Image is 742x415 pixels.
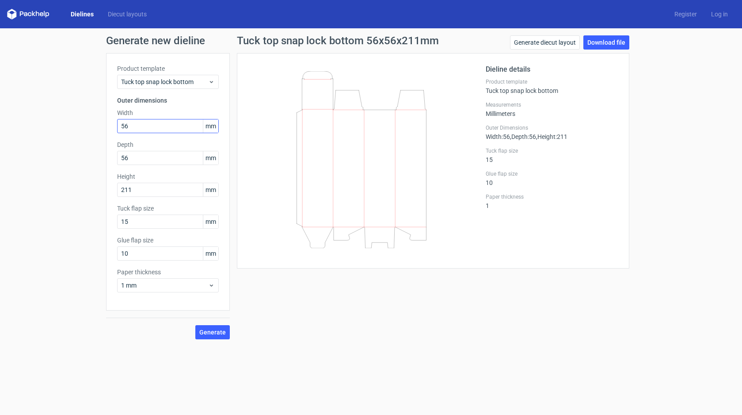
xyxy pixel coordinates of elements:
a: Download file [583,35,629,50]
label: Glue flap size [486,170,618,177]
label: Outer Dimensions [486,124,618,131]
a: Register [667,10,704,19]
div: Tuck top snap lock bottom [486,78,618,94]
span: 1 mm [121,281,208,290]
h2: Dieline details [486,64,618,75]
h1: Generate new dieline [106,35,636,46]
label: Glue flap size [117,236,219,245]
span: mm [203,215,218,228]
span: mm [203,119,218,133]
label: Paper thickness [486,193,618,200]
label: Measurements [486,101,618,108]
a: Diecut layouts [101,10,154,19]
h1: Tuck top snap lock bottom 56x56x211mm [237,35,439,46]
label: Product template [117,64,219,73]
h3: Outer dimensions [117,96,219,105]
a: Dielines [64,10,101,19]
label: Tuck flap size [117,204,219,213]
div: 15 [486,147,618,163]
span: mm [203,151,218,165]
span: Width : 56 [486,133,510,140]
label: Product template [486,78,618,85]
label: Width [117,108,219,117]
span: , Depth : 56 [510,133,536,140]
label: Depth [117,140,219,149]
div: 10 [486,170,618,186]
span: Generate [199,329,226,335]
label: Height [117,172,219,181]
label: Paper thickness [117,268,219,277]
label: Tuck flap size [486,147,618,154]
span: Tuck top snap lock bottom [121,77,208,86]
div: 1 [486,193,618,209]
span: mm [203,183,218,196]
span: , Height : 211 [536,133,567,140]
div: Millimeters [486,101,618,117]
span: mm [203,247,218,260]
a: Log in [704,10,735,19]
a: Generate diecut layout [510,35,580,50]
button: Generate [195,325,230,339]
